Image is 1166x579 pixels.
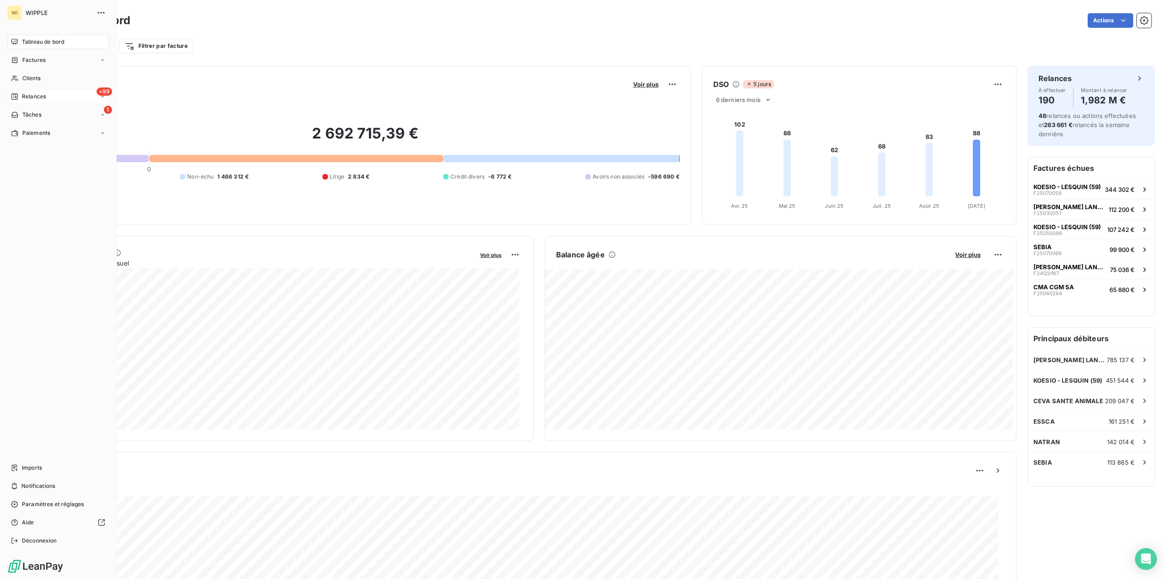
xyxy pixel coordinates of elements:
span: [PERSON_NAME] LANG LASALLE [GEOGRAPHIC_DATA] [1033,203,1105,210]
button: KOESIO - LESQUIN (59)F25070058344 302 € [1028,179,1155,199]
tspan: [DATE] [968,203,985,209]
h4: 190 [1038,93,1066,108]
span: 161 251 € [1109,418,1135,425]
button: KOESIO - LESQUIN (59)F25050066107 242 € [1028,219,1155,239]
span: Tableau de bord [22,38,64,46]
span: -596 690 € [648,173,680,181]
button: Voir plus [952,251,983,259]
span: +99 [97,87,112,96]
tspan: Avr. 25 [731,203,748,209]
span: Paiements [22,129,50,137]
h4: 1,982 M € [1081,93,1127,108]
span: KOESIO - LESQUIN (59) [1033,183,1101,190]
button: CMA CGM SAF2506026465 880 € [1028,279,1155,299]
span: Montant à relancer [1081,87,1127,93]
span: Clients [22,74,41,82]
tspan: Juin 25 [825,203,844,209]
span: 75 036 € [1110,266,1135,273]
span: 209 047 € [1105,397,1135,405]
button: Voir plus [630,80,661,88]
tspan: Août 25 [919,203,939,209]
span: Déconnexion [22,537,57,545]
img: Logo LeanPay [7,559,64,574]
span: Litige [330,173,344,181]
span: 99 900 € [1110,246,1135,253]
span: CMA CGM SA [1033,283,1074,291]
span: 1 [104,106,112,114]
span: Imports [22,464,42,472]
span: -6 772 € [488,173,511,181]
span: Voir plus [633,81,659,88]
span: Chiffre d'affaires mensuel [51,258,474,268]
h6: Relances [1038,73,1072,84]
span: 6 derniers mois [716,96,761,103]
button: Actions [1088,13,1133,28]
h2: 2 692 715,39 € [51,124,680,152]
span: [PERSON_NAME] LANG LASALLE [GEOGRAPHIC_DATA] [1033,356,1107,364]
span: 65 880 € [1110,286,1135,293]
span: F25070058 [1033,190,1062,196]
span: F25060264 [1033,291,1062,296]
span: 112 200 € [1109,206,1135,213]
span: 107 242 € [1107,226,1135,233]
span: ESSCA [1033,418,1055,425]
span: 46 [1038,112,1046,119]
button: Voir plus [477,251,504,259]
span: relances ou actions effectuées et relancés la semaine dernière. [1038,112,1136,138]
span: 0 [147,165,151,173]
button: SEBIAF2507006899 900 € [1028,239,1155,259]
span: 5 jours [743,80,774,88]
a: Aide [7,515,109,530]
span: WIPPLE [26,9,91,16]
button: [PERSON_NAME] LANG LASALLE [GEOGRAPHIC_DATA]F25030051112 200 € [1028,199,1155,219]
span: Avoirs non associés [593,173,644,181]
div: WI [7,5,22,20]
span: KOESIO - LESQUIN (59) [1033,377,1102,384]
span: 785 137 € [1107,356,1135,364]
span: Crédit divers [450,173,485,181]
span: 263 661 € [1044,121,1072,128]
h6: Balance âgée [556,249,605,260]
span: F25030051 [1033,210,1061,216]
span: Voir plus [955,251,981,258]
span: 344 302 € [1105,186,1135,193]
span: F25070068 [1033,251,1062,256]
h6: DSO [713,79,729,90]
span: Non-échu [187,173,214,181]
span: SEBIA [1033,243,1052,251]
span: 451 544 € [1106,377,1135,384]
span: KOESIO - LESQUIN (59) [1033,223,1101,231]
span: Aide [22,518,34,527]
button: [PERSON_NAME] LANG LASALLE [GEOGRAPHIC_DATA]F2412016775 036 € [1028,259,1155,279]
button: Filtrer par facture [119,39,194,53]
span: Voir plus [480,252,501,258]
span: [PERSON_NAME] LANG LASALLE [GEOGRAPHIC_DATA] [1033,263,1106,271]
span: NATRAN [1033,438,1060,446]
span: Relances [22,92,46,101]
span: Notifications [21,482,55,490]
span: À effectuer [1038,87,1066,93]
span: Factures [22,56,46,64]
tspan: Juil. 25 [873,203,891,209]
span: Paramètres et réglages [22,500,84,508]
tspan: Mai 25 [778,203,795,209]
h6: Factures échues [1028,157,1155,179]
h6: Principaux débiteurs [1028,328,1155,349]
span: 2 834 € [348,173,369,181]
span: 142 014 € [1107,438,1135,446]
span: 1 466 312 € [217,173,249,181]
span: Tâches [22,111,41,119]
span: SEBIA [1033,459,1052,466]
span: CEVA SANTE ANIMALE [1033,397,1103,405]
span: 113 865 € [1107,459,1135,466]
span: F24120167 [1033,271,1059,276]
span: F25050066 [1033,231,1062,236]
div: Open Intercom Messenger [1135,548,1157,570]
